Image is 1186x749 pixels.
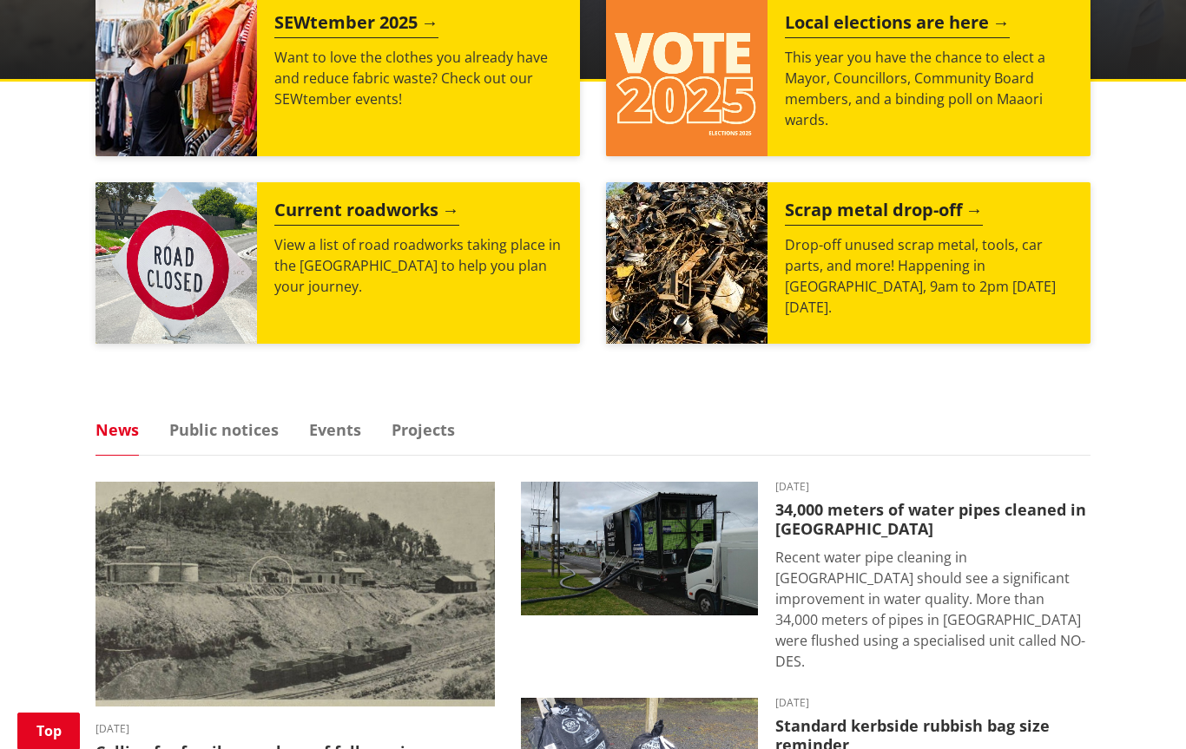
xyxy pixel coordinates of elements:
img: Scrap metal collection [606,182,768,344]
a: Top [17,713,80,749]
h3: 34,000 meters of water pipes cleaned in [GEOGRAPHIC_DATA] [775,501,1090,538]
p: Recent water pipe cleaning in [GEOGRAPHIC_DATA] should see a significant improvement in water qua... [775,547,1090,672]
a: Public notices [169,422,279,437]
a: Current roadworks View a list of road roadworks taking place in the [GEOGRAPHIC_DATA] to help you... [96,182,580,344]
time: [DATE] [775,482,1090,492]
a: Projects [392,422,455,437]
a: [DATE] 34,000 meters of water pipes cleaned in [GEOGRAPHIC_DATA] Recent water pipe cleaning in [G... [521,482,1090,672]
h2: Scrap metal drop-off [785,200,983,226]
time: [DATE] [96,724,495,734]
img: Road closed sign [96,182,257,344]
h2: Local elections are here [785,12,1010,38]
a: Events [309,422,361,437]
h2: Current roadworks [274,200,459,226]
a: A massive pile of rusted scrap metal, including wheels and various industrial parts, under a clea... [606,182,1090,344]
p: View a list of road roadworks taking place in the [GEOGRAPHIC_DATA] to help you plan your journey. [274,234,563,297]
p: Want to love the clothes you already have and reduce fabric waste? Check out our SEWtember events! [274,47,563,109]
h2: SEWtember 2025 [274,12,438,38]
time: [DATE] [775,698,1090,708]
img: Glen Afton Mine 1939 [96,482,495,706]
p: This year you have the chance to elect a Mayor, Councillors, Community Board members, and a bindi... [785,47,1073,130]
p: Drop-off unused scrap metal, tools, car parts, and more! Happening in [GEOGRAPHIC_DATA], 9am to 2... [785,234,1073,318]
a: News [96,422,139,437]
img: NO-DES unit flushing water pipes in Huntly [521,482,758,615]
